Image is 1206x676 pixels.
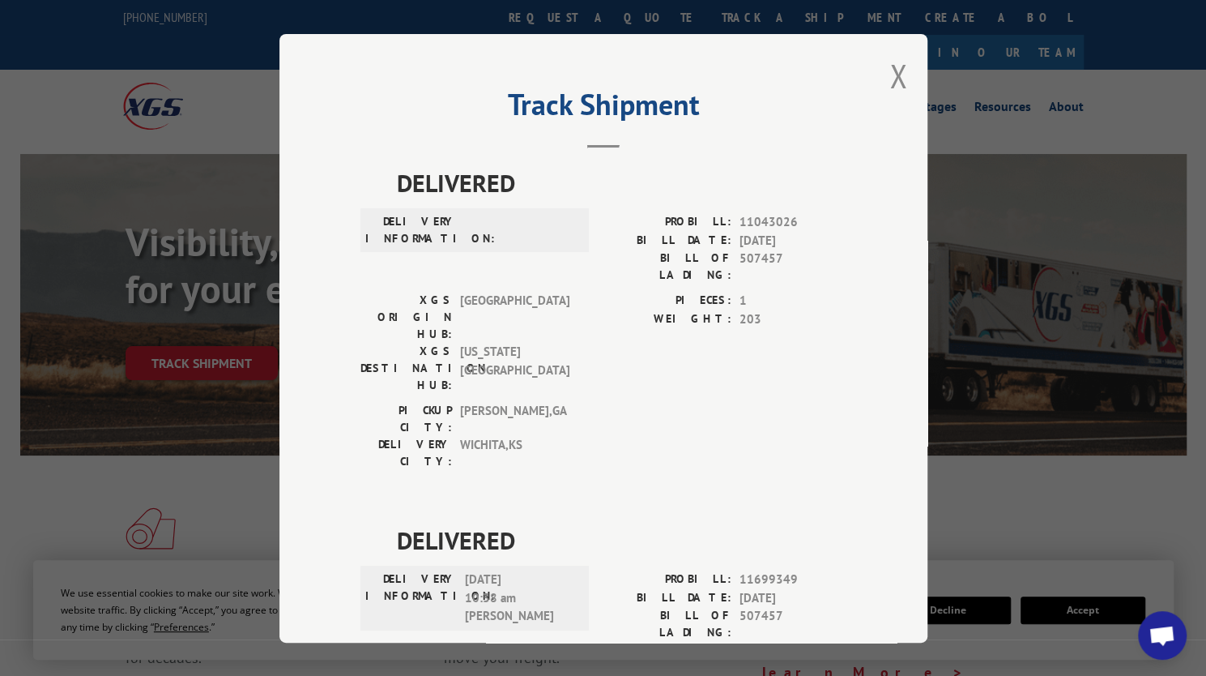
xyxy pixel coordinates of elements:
[1138,611,1187,660] div: Open chat
[460,292,569,343] span: [GEOGRAPHIC_DATA]
[397,165,846,201] span: DELIVERED
[365,213,457,247] label: DELIVERY INFORMATION:
[739,607,846,641] span: 507457
[739,250,846,284] span: 507457
[360,436,452,470] label: DELIVERY CITY:
[603,310,731,328] label: WEIGHT:
[465,571,574,626] span: [DATE] 10:38 am [PERSON_NAME]
[603,292,731,310] label: PIECES:
[603,231,731,250] label: BILL DATE:
[603,213,731,232] label: PROBILL:
[889,54,907,97] button: Close modal
[739,292,846,310] span: 1
[603,571,731,589] label: PROBILL:
[603,588,731,607] label: BILL DATE:
[460,436,569,470] span: WICHITA , KS
[739,231,846,250] span: [DATE]
[603,250,731,284] label: BILL OF LADING:
[603,607,731,641] label: BILL OF LADING:
[460,343,569,394] span: [US_STATE][GEOGRAPHIC_DATA]
[365,571,457,626] label: DELIVERY INFORMATION:
[739,213,846,232] span: 11043026
[739,571,846,589] span: 11699349
[397,522,846,558] span: DELIVERED
[360,343,452,394] label: XGS DESTINATION HUB:
[360,402,452,436] label: PICKUP CITY:
[739,588,846,607] span: [DATE]
[739,310,846,328] span: 203
[360,292,452,343] label: XGS ORIGIN HUB:
[360,93,846,124] h2: Track Shipment
[460,402,569,436] span: [PERSON_NAME] , GA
